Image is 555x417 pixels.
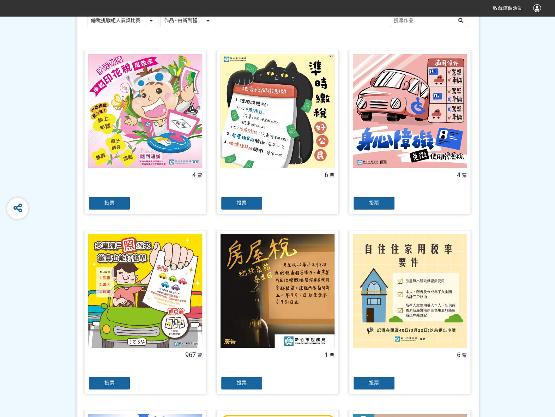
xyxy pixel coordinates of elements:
span: 967 [185,351,196,358]
span: 投票 [104,380,114,386]
span: 6 [325,171,328,179]
span: 投票 [369,200,379,206]
span: 票 [330,173,334,178]
span: 投票 [237,200,247,206]
span: 6 [457,351,460,358]
span: 票 [462,352,467,358]
span: 票 [462,173,467,178]
span: 票 [197,352,202,358]
span: 4 [192,171,196,179]
span: 收藏這個活動 [493,5,523,11]
a: 6票投票 [349,230,471,394]
span: 票 [330,352,334,358]
span: 投票 [237,380,247,386]
a: 4票投票 [84,50,206,214]
span: 1 [325,351,328,358]
span: 投票 [369,380,379,386]
a: 1票投票 [217,230,338,394]
a: 4票投票 [349,50,471,214]
a: 6票投票 [217,50,338,214]
input: 搜尋作品 [390,14,468,27]
span: 投票 [104,200,114,206]
span: 票 [197,173,202,178]
a: 967票投票 [84,230,206,394]
span: 4 [457,171,460,179]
